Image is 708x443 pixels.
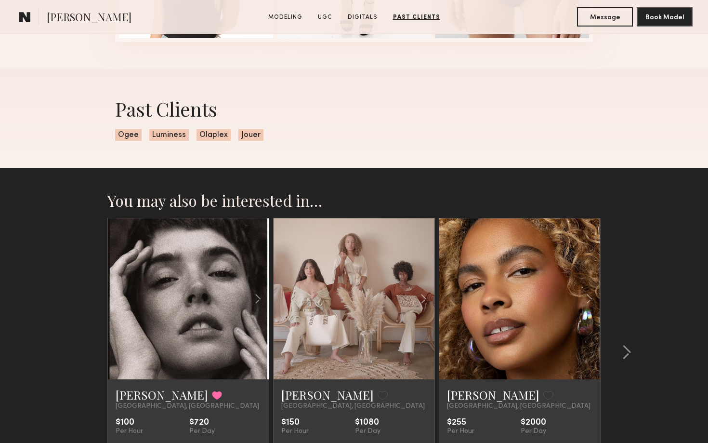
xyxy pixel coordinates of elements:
div: Per Day [355,428,380,435]
span: Olaplex [197,129,231,141]
a: Modeling [264,13,306,22]
span: [GEOGRAPHIC_DATA], [GEOGRAPHIC_DATA] [281,403,425,410]
span: Jouer [238,129,263,141]
span: [GEOGRAPHIC_DATA], [GEOGRAPHIC_DATA] [447,403,590,410]
button: Message [577,7,633,27]
div: Past Clients [115,96,593,121]
a: Digitals [344,13,381,22]
div: $2000 [521,418,546,428]
div: $720 [189,418,215,428]
a: UGC [314,13,336,22]
a: Past Clients [389,13,444,22]
div: $255 [447,418,474,428]
span: Ogee [115,129,142,141]
div: Per Hour [281,428,309,435]
div: $1080 [355,418,380,428]
a: [PERSON_NAME] [281,387,374,403]
div: Per Day [521,428,546,435]
a: Book Model [637,13,693,21]
span: [PERSON_NAME] [47,10,131,27]
a: [PERSON_NAME] [116,387,208,403]
div: Per Hour [116,428,143,435]
span: Luminess [149,129,189,141]
div: $150 [281,418,309,428]
span: [GEOGRAPHIC_DATA], [GEOGRAPHIC_DATA] [116,403,259,410]
button: Book Model [637,7,693,27]
div: $100 [116,418,143,428]
a: [PERSON_NAME] [447,387,539,403]
div: Per Day [189,428,215,435]
div: Per Hour [447,428,474,435]
h2: You may also be interested in… [107,191,601,210]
